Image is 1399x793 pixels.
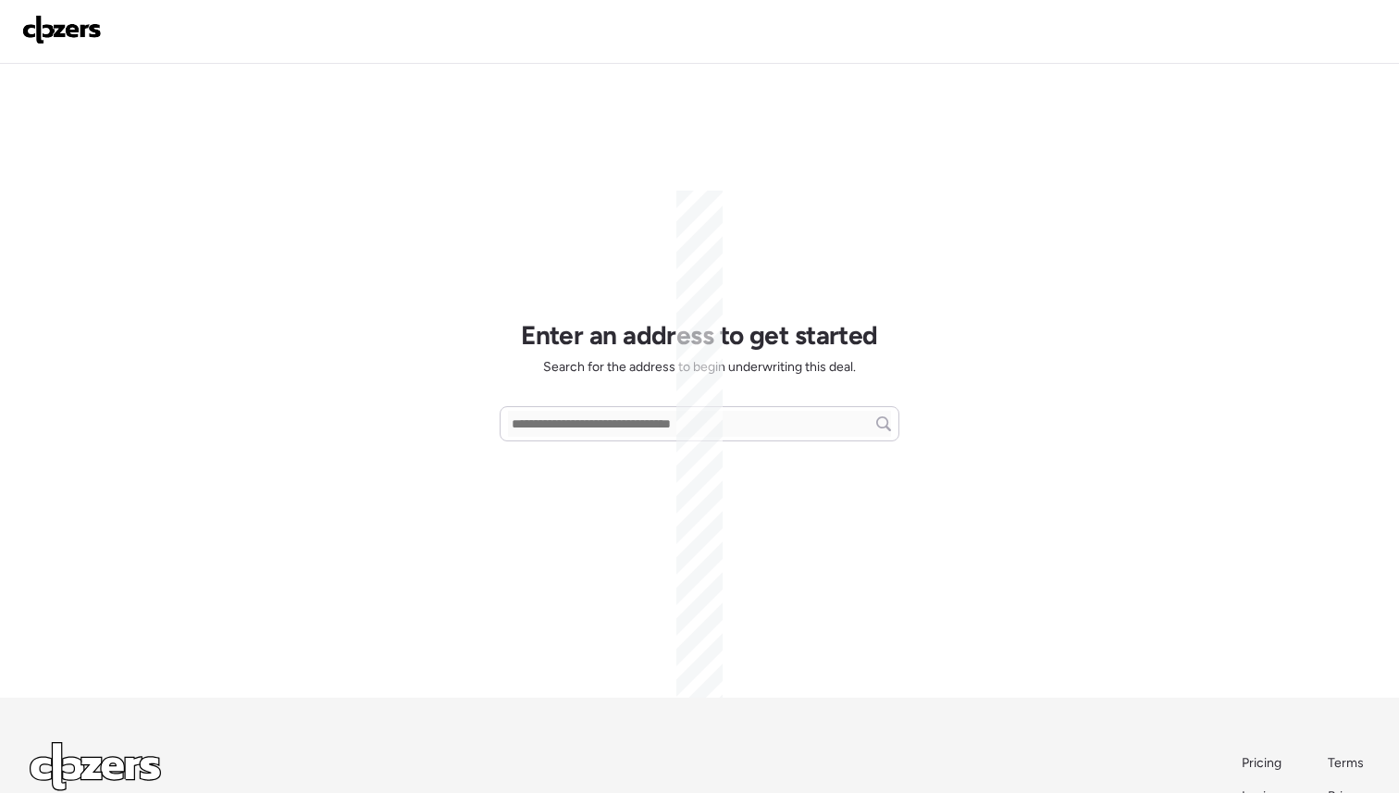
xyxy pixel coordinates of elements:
[543,358,856,377] span: Search for the address to begin underwriting this deal.
[22,15,102,44] img: Logo
[521,319,878,351] h1: Enter an address to get started
[1328,755,1364,771] span: Terms
[1328,754,1369,773] a: Terms
[1242,754,1283,773] a: Pricing
[30,742,161,791] img: Logo Light
[1242,755,1281,771] span: Pricing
